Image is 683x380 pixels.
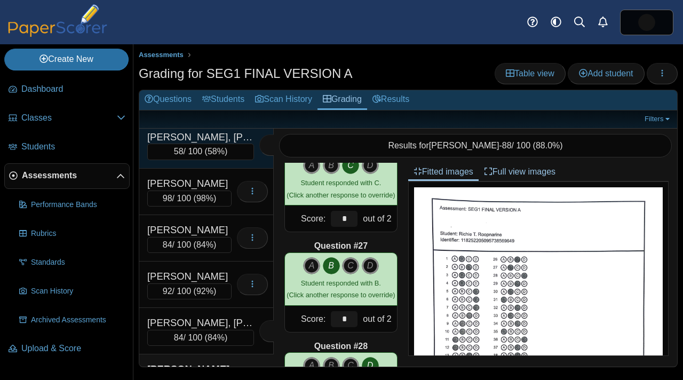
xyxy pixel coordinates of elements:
[21,112,117,124] span: Classes
[15,307,130,333] a: Archived Assessments
[287,179,395,199] small: (Click another response to override)
[303,157,320,174] i: A
[323,157,340,174] i: B
[15,279,130,304] a: Scan History
[502,141,512,150] span: 88
[495,63,566,84] a: Table view
[174,147,184,156] span: 58
[568,63,644,84] a: Add student
[642,114,674,124] a: Filters
[4,4,111,37] img: PaperScorer
[147,223,232,237] div: [PERSON_NAME]
[301,279,381,287] span: Student responded with B.
[638,14,655,31] span: Lesley Guerrero
[479,163,561,181] a: Full view images
[196,240,213,249] span: 84%
[21,141,125,153] span: Students
[362,157,379,174] i: D
[362,257,379,274] i: D
[147,237,232,253] div: / 100 ( )
[15,250,130,275] a: Standards
[591,11,615,34] a: Alerts
[317,90,367,110] a: Grading
[287,279,395,299] small: (Click another response to override)
[314,341,368,352] b: Question #28
[147,316,254,330] div: [PERSON_NAME], [PERSON_NAME]
[31,257,125,268] span: Standards
[4,106,130,131] a: Classes
[303,257,320,274] i: A
[4,336,130,362] a: Upload & Score
[279,134,672,157] div: Results for - / 100 ( )
[4,49,129,70] a: Create New
[342,357,359,374] i: C
[147,177,232,191] div: [PERSON_NAME]
[31,315,125,326] span: Archived Assessments
[139,51,184,59] span: Assessments
[408,163,479,181] a: Fitted images
[506,69,554,78] span: Table view
[147,270,232,283] div: [PERSON_NAME]
[197,90,250,110] a: Students
[163,240,172,249] span: 84
[147,283,232,299] div: / 100 ( )
[362,357,379,374] i: D
[638,14,655,31] img: ps.QyS7M7Ns4Ntt9aPK
[147,144,254,160] div: / 100 ( )
[620,10,673,35] a: ps.QyS7M7Ns4Ntt9aPK
[139,90,197,110] a: Questions
[147,130,254,144] div: [PERSON_NAME], [PERSON_NAME]
[360,306,396,332] div: out of 2
[21,83,125,95] span: Dashboard
[342,157,359,174] i: C
[303,357,320,374] i: A
[147,362,232,376] div: [PERSON_NAME]
[15,192,130,218] a: Performance Bands
[285,205,328,232] div: Score:
[579,69,633,78] span: Add student
[323,357,340,374] i: B
[314,240,368,252] b: Question #27
[147,330,254,346] div: / 100 ( )
[208,333,225,342] span: 84%
[323,257,340,274] i: B
[31,228,125,239] span: Rubrics
[174,333,184,342] span: 84
[139,65,353,83] h1: Grading for SEG1 FINAL VERSION A
[163,194,172,203] span: 98
[342,257,359,274] i: C
[136,49,186,62] a: Assessments
[285,306,328,332] div: Score:
[21,343,125,354] span: Upload & Score
[536,141,560,150] span: 88.0%
[163,287,172,296] span: 92
[429,141,499,150] span: [PERSON_NAME]
[300,179,381,187] span: Student responded with C.
[4,77,130,102] a: Dashboard
[31,200,125,210] span: Performance Bands
[360,205,396,232] div: out of 2
[367,90,415,110] a: Results
[31,286,125,297] span: Scan History
[22,170,116,181] span: Assessments
[196,287,213,296] span: 92%
[4,134,130,160] a: Students
[147,191,232,207] div: / 100 ( )
[208,147,225,156] span: 58%
[4,29,111,38] a: PaperScorer
[4,163,130,189] a: Assessments
[15,221,130,247] a: Rubrics
[196,194,213,203] span: 98%
[250,90,317,110] a: Scan History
